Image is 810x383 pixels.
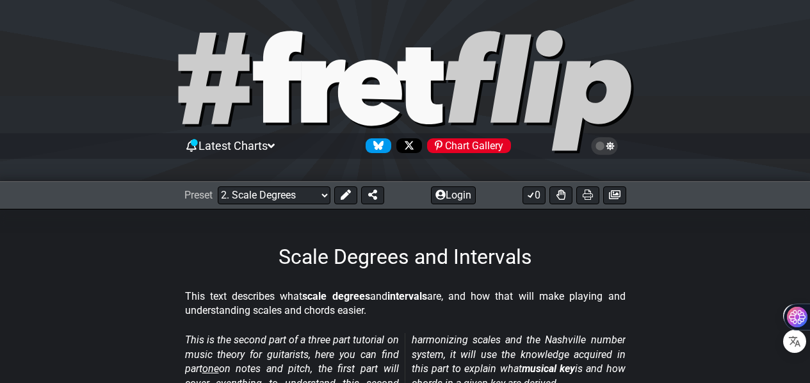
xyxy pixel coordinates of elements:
[360,138,391,153] a: Follow #fretflip at Bluesky
[387,290,427,302] strong: intervals
[422,138,511,153] a: #fretflip at Pinterest
[427,138,511,153] div: Chart Gallery
[431,186,476,204] button: Login
[391,138,422,153] a: Follow #fretflip at X
[334,186,357,204] button: Edit Preset
[184,189,213,201] span: Preset
[218,186,330,204] select: Preset
[302,290,369,302] strong: scale degrees
[576,186,599,204] button: Print
[185,289,626,318] p: This text describes what and are, and how that will make playing and understanding scales and cho...
[597,140,612,152] span: Toggle light / dark theme
[549,186,572,204] button: Toggle Dexterity for all fretkits
[198,139,268,152] span: Latest Charts
[202,363,219,375] span: one
[279,245,532,269] h1: Scale Degrees and Intervals
[522,186,546,204] button: 0
[361,186,384,204] button: Share Preset
[522,363,575,375] strong: musical key
[603,186,626,204] button: Create image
